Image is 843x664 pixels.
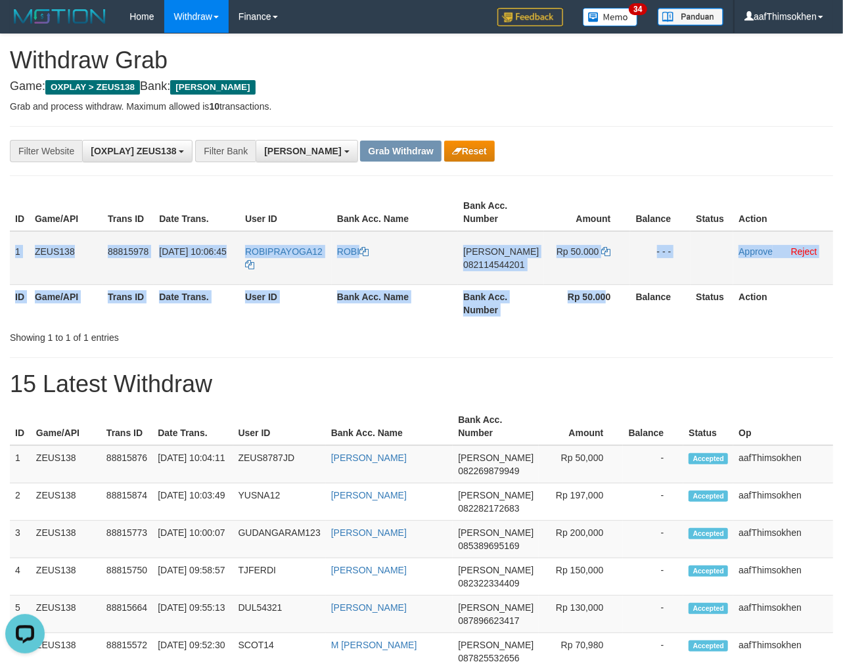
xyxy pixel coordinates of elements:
span: [PERSON_NAME] [458,602,534,613]
th: Balance [623,408,683,445]
div: Filter Bank [195,140,256,162]
td: aafThimsokhen [733,483,833,521]
span: Accepted [689,603,728,614]
td: - [623,521,683,558]
img: MOTION_logo.png [10,7,110,26]
th: Date Trans. [154,194,240,231]
span: [PERSON_NAME] [458,453,534,463]
img: Button%20Memo.svg [583,8,638,26]
th: Bank Acc. Number [458,194,544,231]
span: Copy 087896623417 to clipboard [458,615,519,626]
a: Copy 50000 to clipboard [601,246,610,257]
a: [PERSON_NAME] [331,490,407,500]
th: Amount [539,408,623,445]
span: Copy 082282172683 to clipboard [458,503,519,514]
td: - [623,596,683,633]
span: 88815978 [108,246,148,257]
td: [DATE] 10:04:11 [152,445,233,483]
td: ZEUS138 [31,596,101,633]
th: Action [733,284,833,322]
th: User ID [233,408,326,445]
th: Bank Acc. Name [332,284,458,322]
th: Status [691,284,733,322]
a: Reject [791,246,817,257]
th: Game/API [30,194,103,231]
a: Approve [739,246,773,257]
td: [DATE] 10:03:49 [152,483,233,521]
td: YUSNA12 [233,483,326,521]
td: aafThimsokhen [733,558,833,596]
td: TJFERDI [233,558,326,596]
td: - [623,483,683,521]
td: aafThimsokhen [733,521,833,558]
th: Amount [544,194,630,231]
button: Open LiveChat chat widget [5,5,45,45]
a: [PERSON_NAME] [331,527,407,538]
th: Rp 50.000 [544,284,630,322]
th: Status [683,408,733,445]
span: Copy 087825532656 to clipboard [458,653,519,663]
span: [DATE] 10:06:45 [159,246,226,257]
span: [PERSON_NAME] [458,490,534,500]
th: Bank Acc. Number [453,408,539,445]
span: Copy 085389695169 to clipboard [458,541,519,551]
td: 88815874 [101,483,152,521]
td: 1 [10,231,30,285]
td: 2 [10,483,31,521]
th: ID [10,284,30,322]
span: Copy 082114544201 to clipboard [463,259,524,270]
span: [PERSON_NAME] [463,246,539,257]
th: Date Trans. [154,284,240,322]
h4: Game: Bank: [10,80,833,93]
button: [PERSON_NAME] [256,140,357,162]
span: [PERSON_NAME] [264,146,341,156]
img: panduan.png [658,8,723,26]
td: - - - [630,231,691,285]
th: ID [10,194,30,231]
span: Accepted [689,453,728,464]
td: - [623,558,683,596]
a: [PERSON_NAME] [331,453,407,463]
a: ROBI [337,246,369,257]
td: ZEUS138 [31,558,101,596]
span: [PERSON_NAME] [170,80,255,95]
span: ROBIPRAYOGA12 [245,246,323,257]
th: Balance [630,194,691,231]
td: 3 [10,521,31,558]
td: 88815750 [101,558,152,596]
td: ZEUS138 [31,521,101,558]
th: Action [733,194,833,231]
td: [DATE] 10:00:07 [152,521,233,558]
td: 88815773 [101,521,152,558]
th: Status [691,194,733,231]
h1: Withdraw Grab [10,47,833,74]
td: 4 [10,558,31,596]
th: User ID [240,194,332,231]
p: Grab and process withdraw. Maximum allowed is transactions. [10,100,833,113]
td: ZEUS138 [31,445,101,483]
td: 88815876 [101,445,152,483]
th: ID [10,408,31,445]
span: Copy 082269879949 to clipboard [458,466,519,476]
td: [DATE] 09:58:57 [152,558,233,596]
a: ROBIPRAYOGA12 [245,246,323,270]
td: 88815664 [101,596,152,633]
th: Trans ID [103,194,154,231]
span: Accepted [689,640,728,652]
h1: 15 Latest Withdraw [10,371,833,397]
th: Trans ID [101,408,152,445]
td: - [623,445,683,483]
span: Accepted [689,565,728,577]
a: M [PERSON_NAME] [331,640,417,650]
td: ZEUS8787JD [233,445,326,483]
td: aafThimsokhen [733,596,833,633]
strong: 10 [209,101,219,112]
th: Bank Acc. Number [458,284,544,322]
span: [PERSON_NAME] [458,565,534,575]
span: Accepted [689,528,728,539]
td: Rp 130,000 [539,596,623,633]
td: ZEUS138 [31,483,101,521]
td: 5 [10,596,31,633]
span: 34 [629,3,647,15]
button: Grab Withdraw [360,141,441,162]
